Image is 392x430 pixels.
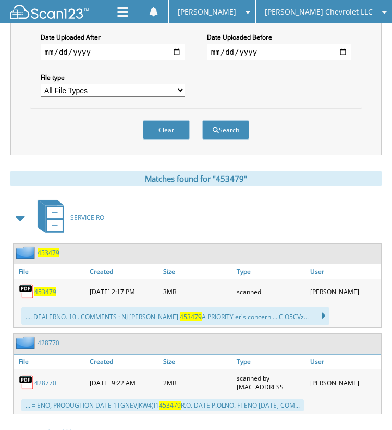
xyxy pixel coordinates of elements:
img: folder2.png [16,246,38,259]
div: scanned [234,281,308,302]
img: PDF.png [19,284,34,299]
a: Type [234,355,308,369]
iframe: Chat Widget [340,380,392,430]
button: Search [202,120,249,140]
a: 453479 [34,287,56,296]
div: ... = ENO, PROOUGTION DATE 1TGNEVJKW4)I1 R.O. DATE P.OLNO. FTENO [DATE] COM... [21,399,304,411]
div: [PERSON_NAME] [308,371,381,394]
div: Matches found for "453479" [10,171,382,186]
a: File [14,264,87,279]
div: 2MB [161,371,234,394]
div: .... DEALERNO. 10 . COMMENTS : NJ [PERSON_NAME]. A PRIORITY er's concern ... C O5CVz... [21,307,329,325]
a: User [308,264,381,279]
a: SERVICE RO [31,197,104,238]
a: Size [161,355,234,369]
span: [PERSON_NAME] [178,9,236,15]
a: Created [87,264,161,279]
a: Size [161,264,234,279]
span: SERVICE RO [70,213,104,222]
label: File type [41,73,186,82]
button: Clear [143,120,190,140]
div: scanned by [MAC_ADDRESS] [234,371,308,394]
div: [DATE] 2:17 PM [87,281,161,302]
img: PDF.png [19,375,34,390]
input: end [207,44,352,60]
a: Type [234,264,308,279]
img: folder2.png [16,336,38,349]
span: 453479 [180,312,202,321]
label: Date Uploaded Before [207,33,352,42]
a: Created [87,355,161,369]
label: Date Uploaded After [41,33,186,42]
span: 453479 [159,401,181,410]
a: File [14,355,87,369]
a: User [308,355,381,369]
span: [PERSON_NAME] Chevrolet LLC [265,9,373,15]
img: scan123-logo-white.svg [10,5,89,19]
div: 3MB [161,281,234,302]
div: [PERSON_NAME] [308,281,381,302]
div: [DATE] 9:22 AM [87,371,161,394]
a: 428770 [34,378,56,387]
input: start [41,44,186,60]
a: 428770 [38,338,59,347]
a: 453479 [38,248,59,257]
